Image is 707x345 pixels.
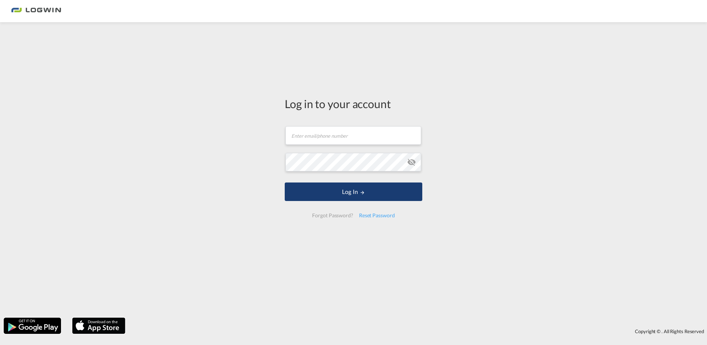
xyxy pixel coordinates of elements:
div: Reset Password [356,209,398,222]
button: LOGIN [285,182,422,201]
md-icon: icon-eye-off [407,158,416,167]
img: apple.png [71,317,126,335]
input: Enter email/phone number [285,126,421,145]
img: google.png [3,317,62,335]
div: Forgot Password? [309,209,356,222]
div: Copyright © . All Rights Reserved [129,325,707,338]
img: 2761ae10d95411efa20a1f5e0282d2d7.png [11,3,61,20]
div: Log in to your account [285,96,422,111]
